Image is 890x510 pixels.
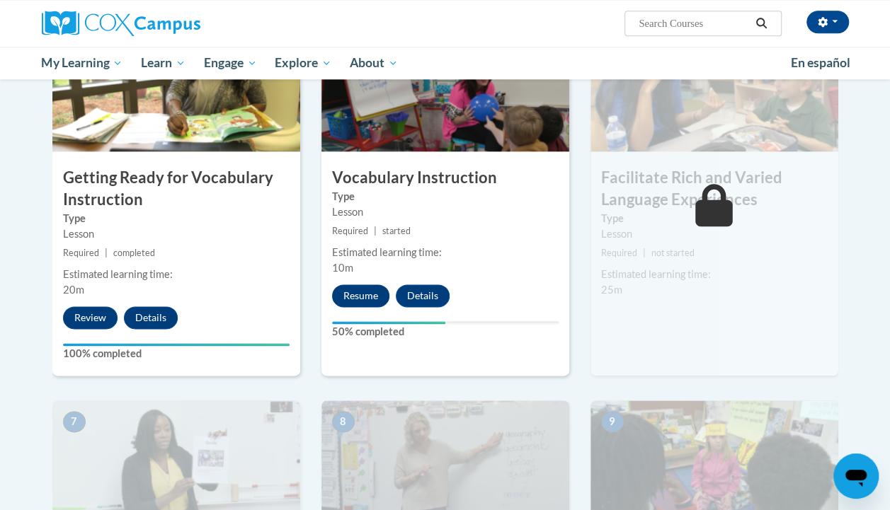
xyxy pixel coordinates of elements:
button: Search [751,15,772,32]
span: 8 [332,411,355,432]
button: Details [396,284,450,307]
span: Engage [204,54,257,71]
span: 9 [601,411,624,432]
div: Estimated learning time: [332,245,559,260]
span: completed [113,248,155,258]
div: Estimated learning time: [63,267,290,282]
label: Type [332,189,559,204]
img: Cox Campus [42,11,200,36]
button: Details [124,306,178,329]
label: 50% completed [332,324,559,340]
a: Cox Campus [42,11,297,36]
label: 100% completed [63,346,290,361]
label: Type [63,211,290,226]
div: Main menu [31,47,860,79]
span: Required [332,226,368,236]
a: About [341,47,407,79]
span: | [643,248,646,258]
span: Explore [275,54,331,71]
span: started [382,226,411,236]
span: My Learning [41,54,122,71]
img: Course Image [52,10,300,151]
button: Review [63,306,118,329]
span: Learn [141,54,186,71]
span: not started [651,248,695,258]
span: | [374,226,377,236]
h3: Vocabulary Instruction [321,167,569,189]
span: 25m [601,284,622,296]
a: Explore [266,47,341,79]
a: En español [782,48,860,78]
div: Your progress [332,321,445,324]
div: Lesson [332,204,559,220]
span: Required [601,248,637,258]
h3: Facilitate Rich and Varied Language Experiences [591,167,838,211]
div: Lesson [601,226,828,242]
span: 20m [63,284,84,296]
a: My Learning [33,47,132,79]
h3: Getting Ready for Vocabulary Instruction [52,167,300,211]
div: Estimated learning time: [601,267,828,282]
span: 10m [332,262,353,274]
button: Resume [332,284,389,307]
span: About [350,54,398,71]
a: Engage [195,47,266,79]
iframe: Button to launch messaging window [833,453,879,499]
div: Your progress [63,343,290,346]
div: Lesson [63,226,290,242]
span: En español [791,55,850,70]
span: 7 [63,411,86,432]
img: Course Image [591,10,838,151]
a: Learn [132,47,195,79]
span: | [105,248,108,258]
img: Course Image [321,10,569,151]
span: Required [63,248,99,258]
button: Account Settings [806,11,849,33]
input: Search Courses [637,15,751,32]
label: Type [601,211,828,226]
